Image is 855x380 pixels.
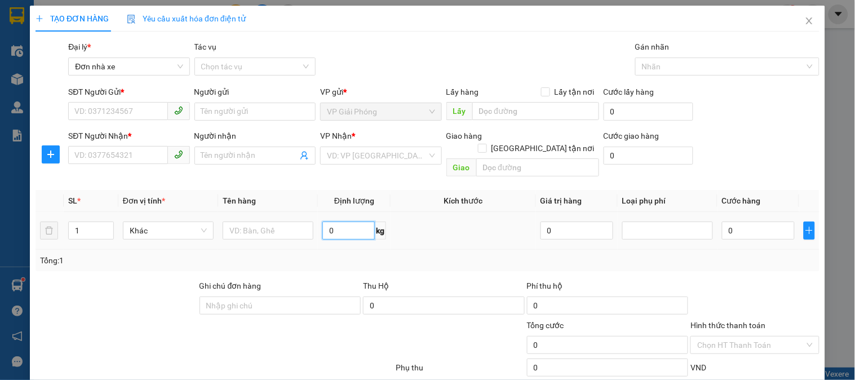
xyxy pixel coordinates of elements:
span: Yêu cầu xuất hóa đơn điện tử [127,14,246,23]
strong: Người gửi: [11,82,46,91]
span: user-add [300,151,309,160]
span: Kích thước [444,196,482,205]
span: TẠO ĐƠN HÀNG [36,14,109,23]
span: Website [117,51,143,59]
input: Cước lấy hàng [604,103,694,121]
label: Hình thức thanh toán [690,321,765,330]
button: Close [794,6,825,37]
strong: PHIẾU GỬI HÀNG [121,24,212,36]
span: plus [804,226,814,235]
img: logo [8,11,55,58]
div: Phí thu hộ [527,280,689,297]
div: Tổng: 1 [40,254,331,267]
span: VP Nhận [320,131,352,140]
label: Cước lấy hàng [604,87,654,96]
span: Khác [130,222,207,239]
span: Lấy tận nơi [550,86,599,98]
strong: : [DOMAIN_NAME] [117,49,216,60]
input: Dọc đường [472,102,599,120]
th: Loại phụ phí [618,190,717,212]
span: Cước hàng [722,196,761,205]
span: Định lượng [334,196,374,205]
strong: CÔNG TY TNHH VĨNH QUANG [90,10,243,22]
div: Người gửi [194,86,316,98]
span: 437A Giải Phóng [46,65,123,77]
div: SĐT Người Gửi [68,86,189,98]
span: plus [42,150,59,159]
div: SĐT Người Nhận [68,130,189,142]
span: Giao hàng [446,131,482,140]
strong: Hotline : 0889 23 23 23 [130,38,203,47]
label: Tác vụ [194,42,217,51]
span: Thu Hộ [363,281,389,290]
label: Gán nhãn [635,42,670,51]
span: Đại lý [68,42,91,51]
span: VND [690,363,706,372]
span: Giá trị hàng [541,196,582,205]
span: SL [68,196,77,205]
input: Ghi chú đơn hàng [200,297,361,315]
span: Đơn vị tính [123,196,165,205]
img: icon [127,15,136,24]
span: kg [375,222,386,240]
button: plus [42,145,60,164]
span: VP Giải Phóng [327,103,435,120]
span: VP gửi: [12,65,123,77]
span: plus [36,15,43,23]
input: Cước giao hàng [604,147,694,165]
span: Đơn nhà xe [75,58,183,75]
label: Ghi chú đơn hàng [200,281,262,290]
input: 0 [541,222,613,240]
span: Lấy [446,102,472,120]
div: Người nhận [194,130,316,142]
span: Tổng cước [527,321,564,330]
span: phone [174,150,183,159]
span: Tên hàng [223,196,256,205]
label: Cước giao hàng [604,131,659,140]
button: plus [804,222,815,240]
input: Dọc đường [476,158,599,176]
span: cty ecolic [48,82,78,91]
span: Giao [446,158,476,176]
div: VP gửi [320,86,441,98]
button: delete [40,222,58,240]
span: [GEOGRAPHIC_DATA] tận nơi [487,142,599,154]
span: phone [174,106,183,115]
span: Lấy hàng [446,87,479,96]
input: VD: Bàn, Ghế [223,222,313,240]
span: close [805,16,814,25]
